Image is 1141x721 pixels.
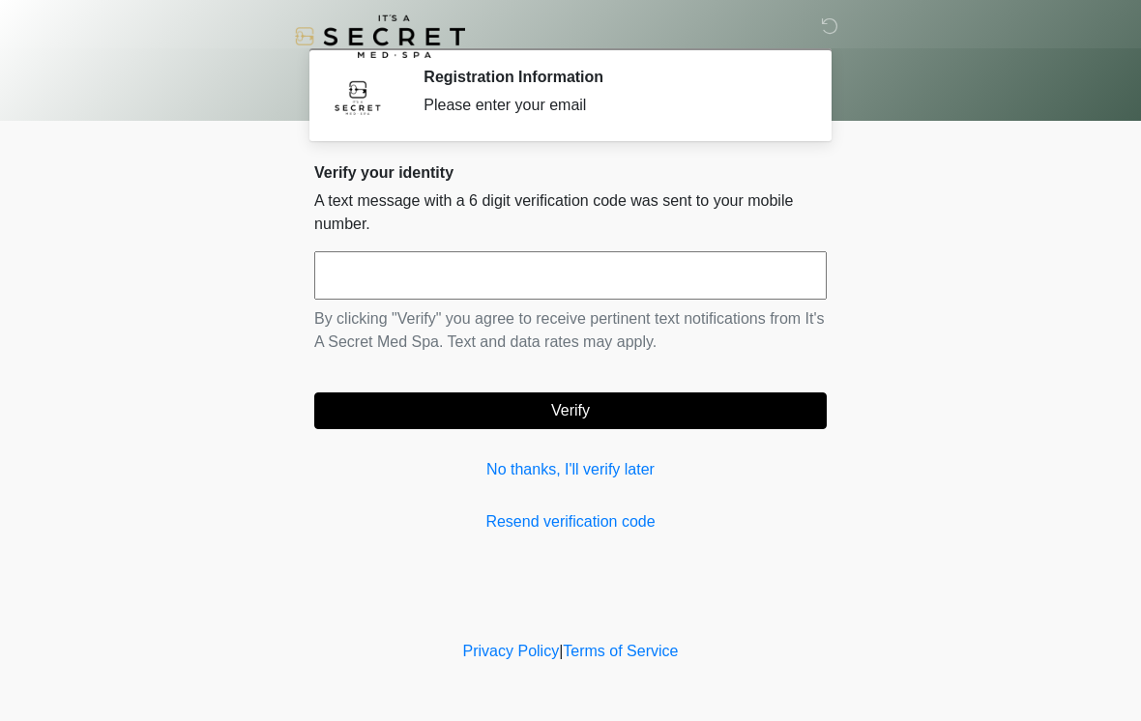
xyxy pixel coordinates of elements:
p: A text message with a 6 digit verification code was sent to your mobile number. [314,189,827,236]
img: Agent Avatar [329,68,387,126]
a: | [559,643,563,659]
a: Resend verification code [314,510,827,534]
img: It's A Secret Med Spa Logo [295,14,465,58]
a: Privacy Policy [463,643,560,659]
a: No thanks, I'll verify later [314,458,827,481]
p: By clicking "Verify" you agree to receive pertinent text notifications from It's A Secret Med Spa... [314,307,827,354]
a: Terms of Service [563,643,678,659]
div: Please enter your email [424,94,798,117]
button: Verify [314,392,827,429]
h2: Registration Information [424,68,798,86]
h2: Verify your identity [314,163,827,182]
